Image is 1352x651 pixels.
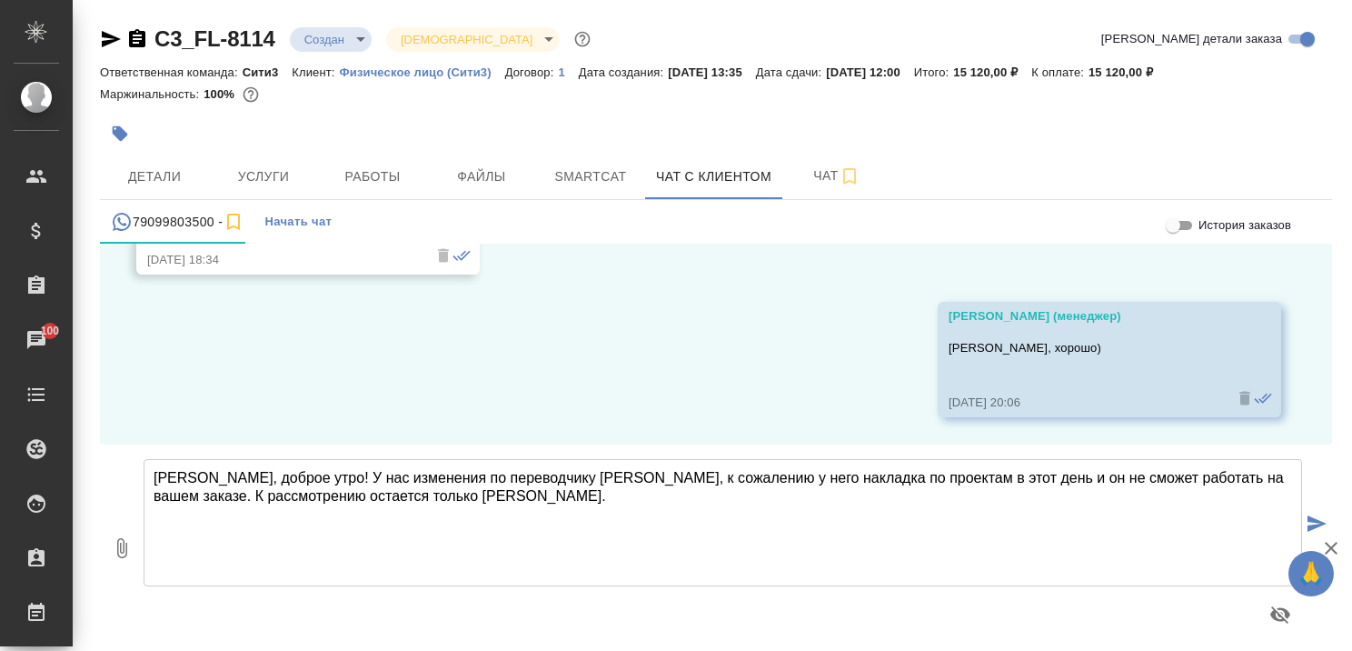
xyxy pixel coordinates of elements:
[223,211,244,233] svg: Подписаться
[839,165,860,187] svg: Подписаться
[154,26,275,51] a: C3_FL-8114
[949,394,1218,412] div: [DATE] 20:06
[243,65,293,79] p: Сити3
[395,32,538,47] button: [DEMOGRAPHIC_DATA]
[340,65,505,79] p: Физическое лицо (Сити3)
[668,65,756,79] p: [DATE] 13:35
[290,27,372,52] div: Создан
[100,65,243,79] p: Ответственная команда:
[579,65,668,79] p: Дата создания:
[656,165,771,188] span: Чат с клиентом
[340,64,505,79] a: Физическое лицо (Сити3)
[100,28,122,50] button: Скопировать ссылку для ЯМессенджера
[1258,593,1302,636] button: Предпросмотр
[329,165,416,188] span: Работы
[1288,551,1334,596] button: 🙏
[264,212,332,233] span: Начать чат
[111,165,198,188] span: Детали
[1198,216,1291,235] span: История заказов
[30,322,71,340] span: 100
[949,307,1218,325] div: [PERSON_NAME] (менеджер)
[953,65,1031,79] p: 15 120,00 ₽
[239,83,263,106] button: 0.00 RUB;
[558,64,578,79] a: 1
[547,165,634,188] span: Smartcat
[100,114,140,154] button: Добавить тэг
[386,27,560,52] div: Создан
[438,165,525,188] span: Файлы
[299,32,350,47] button: Создан
[111,211,244,234] div: 79099803500 (Егор) - (undefined)
[793,165,880,187] span: Чат
[126,28,148,50] button: Скопировать ссылку
[558,65,578,79] p: 1
[255,200,341,244] button: Начать чат
[100,87,204,101] p: Маржинальность:
[1089,65,1167,79] p: 15 120,00 ₽
[1031,65,1089,79] p: К оплате:
[1101,30,1282,48] span: [PERSON_NAME] детали заказа
[756,65,826,79] p: Дата сдачи:
[505,65,559,79] p: Договор:
[147,251,416,269] div: [DATE] 18:34
[571,27,594,51] button: Доп статусы указывают на важность/срочность заказа
[1296,555,1327,593] span: 🙏
[5,317,68,363] a: 100
[914,65,953,79] p: Итого:
[220,165,307,188] span: Услуги
[204,87,239,101] p: 100%
[292,65,339,79] p: Клиент:
[826,65,914,79] p: [DATE] 12:00
[100,200,1332,244] div: simple tabs example
[949,339,1218,357] p: [PERSON_NAME], хорошо)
